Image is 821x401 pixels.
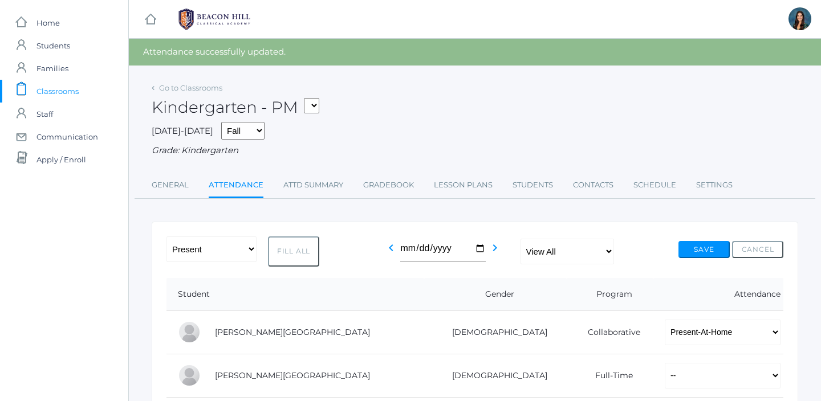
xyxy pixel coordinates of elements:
[384,246,398,257] a: chevron_left
[434,174,493,197] a: Lesson Plans
[129,39,821,66] div: Attendance successfully updated.
[633,174,676,197] a: Schedule
[424,310,567,354] td: [DEMOGRAPHIC_DATA]
[215,327,370,337] a: [PERSON_NAME][GEOGRAPHIC_DATA]
[732,241,783,258] button: Cancel
[573,174,613,197] a: Contacts
[36,103,53,125] span: Staff
[268,236,319,267] button: Fill All
[36,80,79,103] span: Classrooms
[36,11,60,34] span: Home
[152,144,798,157] div: Grade: Kindergarten
[36,148,86,171] span: Apply / Enroll
[363,174,414,197] a: Gradebook
[178,364,201,387] div: Jordan Bell
[152,99,319,116] h2: Kindergarten - PM
[567,278,653,311] th: Program
[215,370,370,380] a: [PERSON_NAME][GEOGRAPHIC_DATA]
[283,174,343,197] a: Attd Summary
[424,278,567,311] th: Gender
[567,354,653,397] td: Full-Time
[166,278,424,311] th: Student
[567,310,653,354] td: Collaborative
[209,174,263,198] a: Attendance
[789,7,811,30] div: Jordyn Dewey
[36,57,68,80] span: Families
[424,354,567,397] td: [DEMOGRAPHIC_DATA]
[513,174,553,197] a: Students
[653,278,783,311] th: Attendance
[152,174,189,197] a: General
[172,5,257,34] img: 1_BHCALogos-05.png
[178,321,201,343] div: Charlotte Bair
[36,125,98,148] span: Communication
[152,125,213,136] span: [DATE]-[DATE]
[159,83,222,92] a: Go to Classrooms
[488,246,502,257] a: chevron_right
[678,241,730,258] button: Save
[384,241,398,255] i: chevron_left
[696,174,733,197] a: Settings
[488,241,502,255] i: chevron_right
[36,34,70,57] span: Students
